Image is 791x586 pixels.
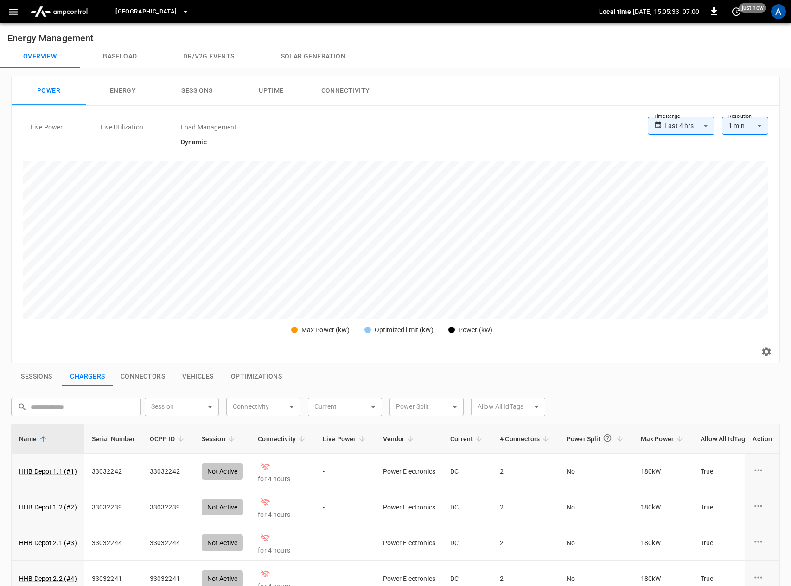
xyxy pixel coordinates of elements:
[728,113,752,120] label: Resolution
[160,45,257,68] button: Dr/V2G events
[693,454,781,489] td: True
[315,489,376,525] td: -
[693,489,781,525] td: True
[722,117,768,135] div: 1 min
[376,489,443,525] td: Power Electronics
[459,325,493,335] div: Power (kW)
[492,454,559,489] td: 2
[160,76,234,106] button: Sessions
[633,7,699,16] p: [DATE] 15:05:33 -07:00
[376,454,443,489] td: Power Electronics
[62,367,113,386] button: show latest charge points
[559,489,633,525] td: No
[19,433,49,444] span: Name
[234,76,308,106] button: Uptime
[315,525,376,561] td: -
[315,454,376,489] td: -
[258,474,308,483] p: for 4 hours
[19,502,77,512] a: HHB Depot 1.2 (#2)
[443,454,492,489] td: DC
[664,117,714,135] div: Last 4 hrs
[142,489,194,525] td: 33032239
[113,367,172,386] button: show latest connectors
[745,424,779,454] th: Action
[12,76,86,106] button: Power
[771,4,786,19] div: profile-icon
[559,454,633,489] td: No
[86,76,160,106] button: Energy
[559,525,633,561] td: No
[633,454,693,489] td: 180 kW
[142,525,194,561] td: 33032244
[258,510,308,519] p: for 4 hours
[308,76,383,106] button: Connectivity
[443,489,492,525] td: DC
[101,137,143,148] h6: -
[202,463,243,480] div: Not Active
[633,489,693,525] td: 180 kW
[202,433,237,444] span: Session
[633,525,693,561] td: 180 kW
[443,525,492,561] td: DC
[150,433,187,444] span: OCPP ID
[84,424,142,454] th: Serial Number
[567,430,626,448] span: Power Split
[101,122,143,132] p: Live Utilization
[84,525,142,561] td: 33032244
[693,525,781,561] td: True
[112,3,192,21] button: [GEOGRAPHIC_DATA]
[323,433,368,444] span: Live Power
[223,367,289,386] button: show latest optimizations
[172,367,223,386] button: show latest vehicles
[492,489,559,525] td: 2
[115,6,177,17] span: [GEOGRAPHIC_DATA]
[19,574,77,583] a: HHB Depot 2.2 (#4)
[80,45,160,68] button: Baseload
[599,7,631,16] p: Local time
[753,572,772,586] div: charge point options
[31,122,63,132] p: Live Power
[19,467,77,476] a: HHB Depot 1.1 (#1)
[202,499,243,515] div: Not Active
[654,113,680,120] label: Time Range
[450,433,485,444] span: Current
[258,45,369,68] button: Solar generation
[258,433,308,444] span: Connectivity
[492,525,559,561] td: 2
[142,454,194,489] td: 33032242
[11,367,62,386] button: show latest sessions
[181,137,236,148] h6: Dynamic
[375,325,434,335] div: Optimized limit (kW)
[84,454,142,489] td: 33032242
[31,137,63,148] h6: -
[301,325,350,335] div: Max Power (kW)
[376,525,443,561] td: Power Electronics
[729,4,744,19] button: set refresh interval
[26,3,91,20] img: ampcontrol.io logo
[181,122,236,132] p: Load Management
[641,433,686,444] span: Max Power
[383,433,417,444] span: Vendor
[202,534,243,551] div: Not Active
[258,546,308,555] p: for 4 hours
[19,538,77,547] a: HHB Depot 2.1 (#3)
[500,433,552,444] span: # Connectors
[753,464,772,478] div: charge point options
[753,500,772,514] div: charge point options
[701,430,773,448] span: Allow All IdTags
[739,3,766,13] span: just now
[753,536,772,550] div: charge point options
[84,489,142,525] td: 33032239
